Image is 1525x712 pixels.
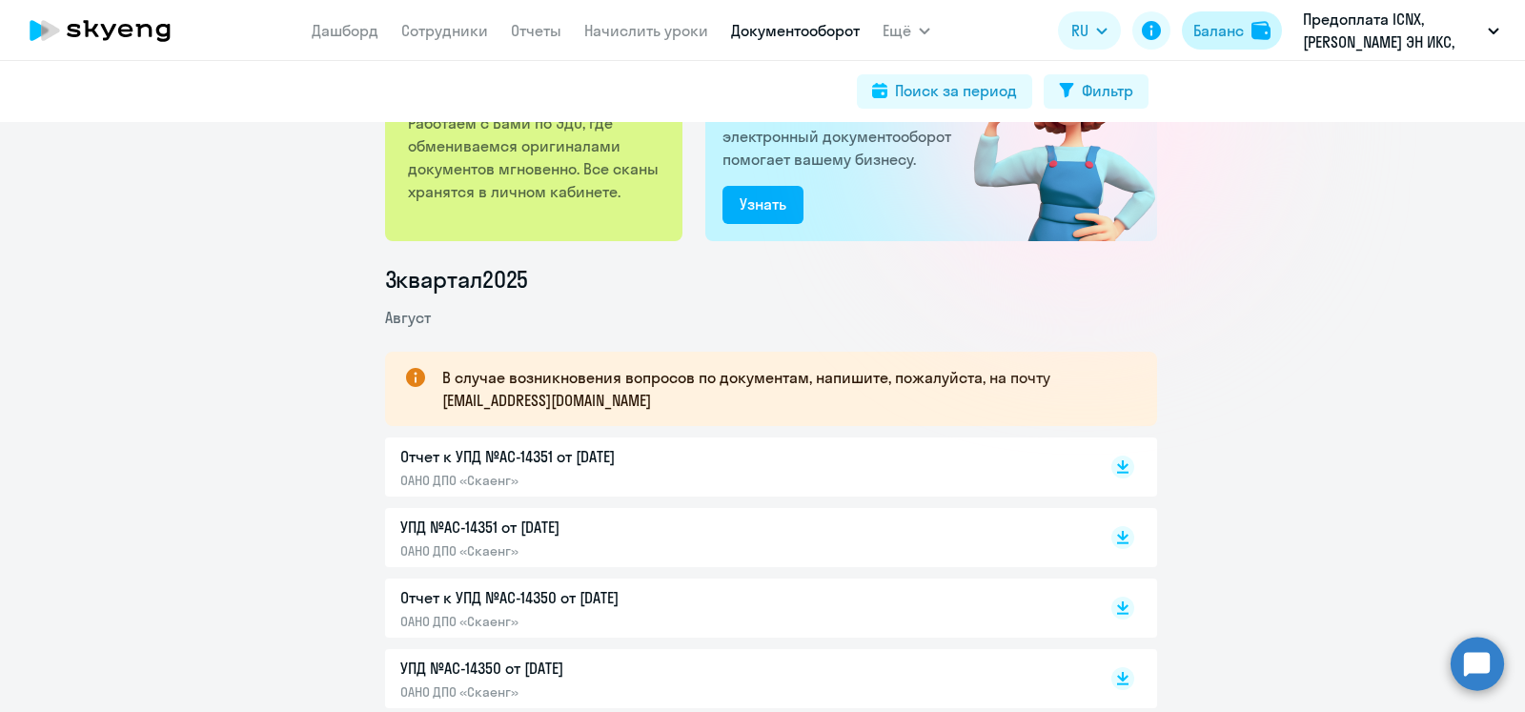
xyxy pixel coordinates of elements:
p: Отчет к УПД №AC-14350 от [DATE] [400,586,801,609]
p: УПД №AC-14350 от [DATE] [400,657,801,680]
p: Предоплата ICNX, [PERSON_NAME] ЭН ИКС, ООО [1303,8,1480,53]
button: Предоплата ICNX, [PERSON_NAME] ЭН ИКС, ООО [1293,8,1509,53]
button: Балансbalance [1182,11,1282,50]
span: Ещё [883,19,911,42]
p: ОАНО ДПО «Скаенг» [400,613,801,630]
p: УПД №AC-14351 от [DATE] [400,516,801,539]
div: Узнать [740,193,786,215]
a: Дашборд [312,21,378,40]
p: В случае возникновения вопросов по документам, напишите, пожалуйста, на почту [EMAIL_ADDRESS][DOM... [442,366,1123,412]
p: Рассказываем, как электронный документооборот помогает вашему бизнесу. [722,102,959,171]
a: Документооборот [731,21,860,40]
a: Начислить уроки [584,21,708,40]
p: Работаем с Вами по ЭДО, где обмениваемся оригиналами документов мгновенно. Все сканы хранятся в л... [408,112,662,203]
a: УПД №AC-14350 от [DATE]ОАНО ДПО «Скаенг» [400,657,1071,701]
a: Сотрудники [401,21,488,40]
div: Фильтр [1082,79,1133,102]
button: Ещё [883,11,930,50]
p: ОАНО ДПО «Скаенг» [400,683,801,701]
span: RU [1071,19,1088,42]
a: Отчет к УПД №AC-14351 от [DATE]ОАНО ДПО «Скаенг» [400,445,1071,489]
a: Отчеты [511,21,561,40]
p: Отчет к УПД №AC-14351 от [DATE] [400,445,801,468]
a: УПД №AC-14351 от [DATE]ОАНО ДПО «Скаенг» [400,516,1071,559]
div: Поиск за период [895,79,1017,102]
a: Отчет к УПД №AC-14350 от [DATE]ОАНО ДПО «Скаенг» [400,586,1071,630]
button: Поиск за период [857,74,1032,109]
span: Август [385,308,431,327]
li: 3 квартал 2025 [385,264,1157,295]
button: Фильтр [1044,74,1149,109]
p: ОАНО ДПО «Скаенг» [400,472,801,489]
img: balance [1251,21,1271,40]
p: ОАНО ДПО «Скаенг» [400,542,801,559]
button: Узнать [722,186,803,224]
img: connected [943,25,1157,241]
button: RU [1058,11,1121,50]
div: Баланс [1193,19,1244,42]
